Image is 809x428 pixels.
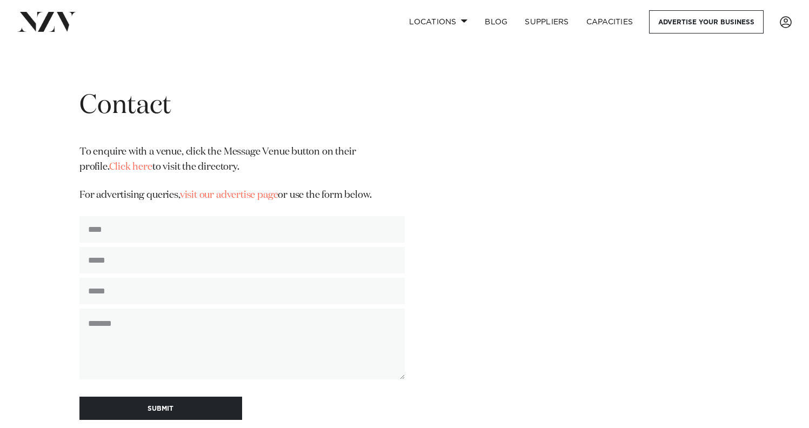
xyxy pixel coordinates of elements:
[79,145,405,175] p: To enquire with a venue, click the Message Venue button on their profile. to visit the directory.
[79,397,242,420] button: SUBMIT
[649,10,764,34] a: Advertise your business
[578,10,642,34] a: Capacities
[17,12,76,31] img: nzv-logo.png
[79,89,405,123] h1: Contact
[516,10,577,34] a: SUPPLIERS
[79,188,405,203] p: For advertising queries, or use the form below.
[180,190,278,200] a: visit our advertise page
[109,162,152,172] a: Click here
[400,10,476,34] a: Locations
[476,10,516,34] a: BLOG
